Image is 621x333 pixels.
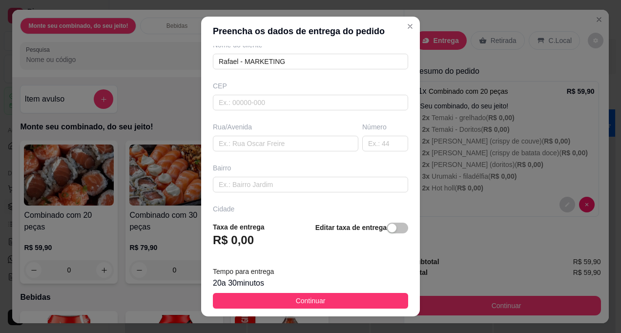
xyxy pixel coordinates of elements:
header: Preencha os dados de entrega do pedido [201,17,420,46]
button: Close [402,19,418,34]
button: Continuar [213,293,408,309]
div: 20 a 30 minutos [213,277,408,289]
h3: R$ 0,00 [213,232,254,248]
strong: Editar taxa de entrega [315,224,387,231]
input: Ex.: Rua Oscar Freire [213,136,358,151]
input: Ex.: João da Silva [213,54,408,69]
span: Tempo para entrega [213,268,274,275]
div: Cidade [213,204,408,214]
input: Ex.: 00000-000 [213,95,408,110]
div: CEP [213,81,408,91]
div: Rua/Avenida [213,122,358,132]
input: Ex.: Bairro Jardim [213,177,408,192]
div: Bairro [213,163,408,173]
div: Número [362,122,408,132]
input: Ex.: 44 [362,136,408,151]
strong: Taxa de entrega [213,223,265,231]
span: Continuar [296,295,326,306]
